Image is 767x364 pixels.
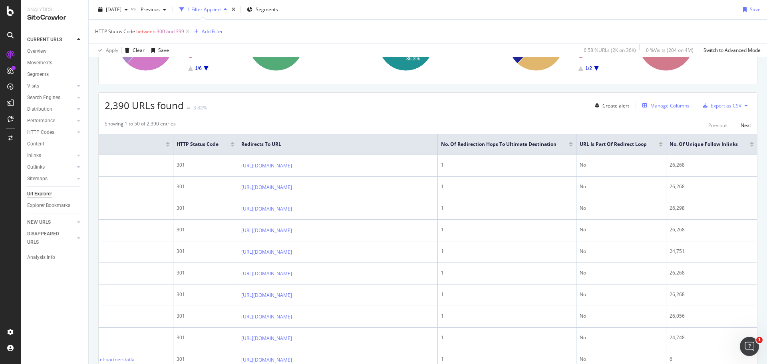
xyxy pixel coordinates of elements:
a: Overview [27,47,83,56]
div: 301 [177,161,234,169]
a: [URL][DOMAIN_NAME] [241,313,292,321]
button: Previous [137,3,169,16]
div: No [580,183,663,190]
div: Explorer Bookmarks [27,201,70,210]
a: [URL][DOMAIN_NAME] [241,248,292,256]
div: No [580,161,663,169]
button: Segments [244,3,281,16]
span: No. of Unique Follow Inlinks [670,141,738,148]
div: 26,268 [670,161,754,169]
div: Export as CSV [711,102,741,109]
div: 301 [177,205,234,212]
a: Movements [27,59,83,67]
span: between [136,28,155,35]
div: 0 % Visits ( 204 on 4M ) [646,47,693,54]
div: CURRENT URLS [27,36,62,44]
div: Visits [27,82,39,90]
a: [URL][DOMAIN_NAME] [241,270,292,278]
div: 26,298 [670,205,754,212]
div: Search Engines [27,93,60,102]
div: Showing 1 to 50 of 2,390 entries [105,120,176,130]
div: NEW URLS [27,218,51,227]
button: Previous [708,120,727,130]
div: No [580,291,663,298]
div: 301 [177,183,234,190]
a: [URL][DOMAIN_NAME] [241,183,292,191]
div: 26,268 [670,226,754,233]
div: 301 [177,356,234,363]
a: [URL][DOMAIN_NAME] [241,205,292,213]
div: 26,056 [670,312,754,320]
div: No [580,269,663,276]
span: Redirects to URL [241,141,422,148]
div: A chart. [365,8,490,78]
span: Segments [256,6,278,13]
button: Create alert [592,99,629,112]
a: NEW URLS [27,218,75,227]
span: URL is Part of Redirect Loop [580,141,647,148]
div: Segments [27,70,49,79]
div: DISAPPEARED URLS [27,230,68,247]
div: Next [741,122,751,129]
div: Save [750,6,761,13]
div: No [580,312,663,320]
div: 26,268 [670,269,754,276]
div: No [580,205,663,212]
div: 1 [441,161,573,169]
div: Performance [27,117,55,125]
a: [URL][DOMAIN_NAME] [241,162,292,170]
div: Inlinks [27,151,41,160]
div: Movements [27,59,52,67]
button: Save [740,3,761,16]
div: A chart. [495,8,620,78]
div: Content [27,140,44,148]
div: Analytics [27,6,82,13]
div: Distribution [27,105,52,113]
span: HTTP Status Code [95,28,135,35]
div: 301 [177,312,234,320]
div: 24,748 [670,334,754,341]
div: Analysis Info [27,253,55,262]
a: [URL][DOMAIN_NAME] [241,291,292,299]
a: HTTP Codes [27,128,75,137]
div: 26,268 [670,291,754,298]
div: 1 [441,205,573,212]
div: Save [158,47,169,54]
div: 6.58 % URLs ( 2K on 36K ) [584,47,636,54]
div: 301 [177,269,234,276]
div: Apply [106,47,118,54]
text: #nomatch [195,53,216,58]
a: DISAPPEARED URLS [27,230,75,247]
a: Explorer Bookmarks [27,201,83,210]
div: 1 [441,269,573,276]
button: Switch to Advanced Mode [700,44,761,57]
div: A chart. [625,8,750,78]
div: SiteCrawler [27,13,82,22]
div: 1 [441,312,573,320]
a: Visits [27,82,75,90]
a: [URL][DOMAIN_NAME] [241,227,292,235]
text: 1/6 [195,66,202,71]
div: 6 [670,356,754,363]
div: 301 [177,248,234,255]
a: [URL][DOMAIN_NAME] [241,356,292,364]
button: Save [148,44,169,57]
div: times [230,6,237,14]
div: Previous [708,122,727,129]
button: 1 Filter Applied [176,3,230,16]
button: Manage Columns [639,101,690,110]
div: 1 [441,183,573,190]
span: 2025 Oct. 9th [106,6,121,13]
div: Outlinks [27,163,45,171]
div: No [580,356,663,363]
a: [URL][DOMAIN_NAME] [241,334,292,342]
div: 1 [441,248,573,255]
a: Distribution [27,105,75,113]
a: Content [27,140,83,148]
a: Outlinks [27,163,75,171]
a: Performance [27,117,75,125]
div: 26,268 [670,183,754,190]
a: CURRENT URLS [27,36,75,44]
text: 86.3% [406,56,420,62]
div: Clear [133,47,145,54]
